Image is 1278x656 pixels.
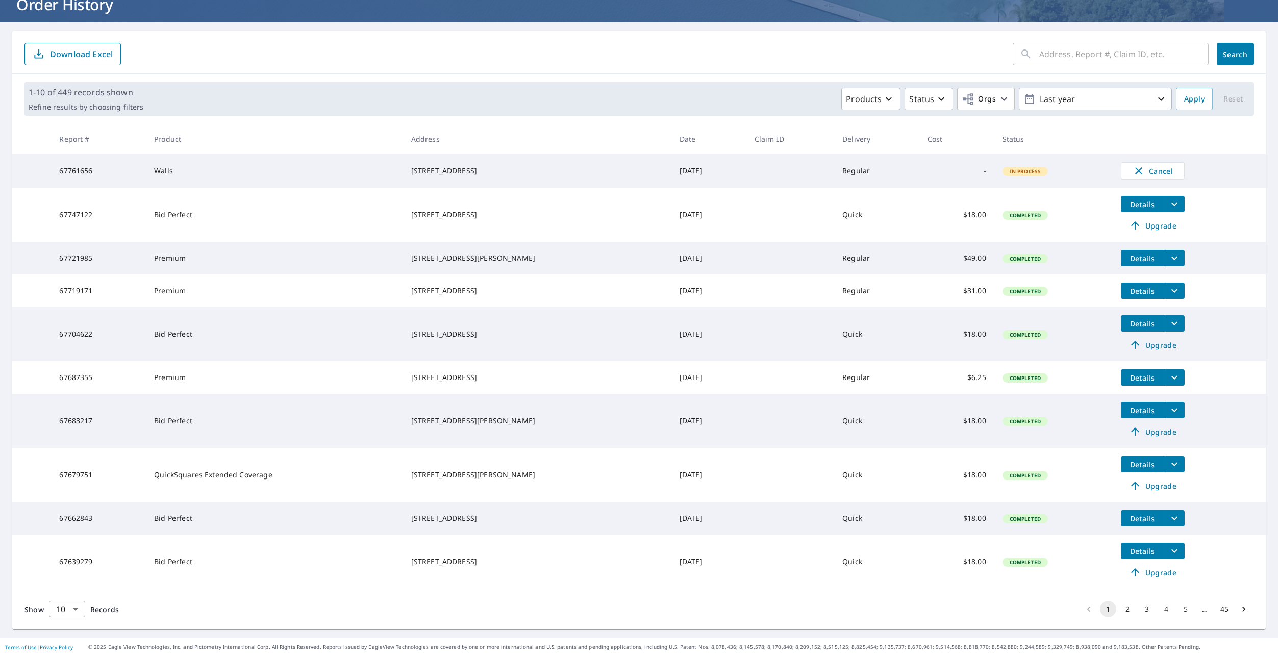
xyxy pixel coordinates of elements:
[1132,165,1174,177] span: Cancel
[671,242,746,274] td: [DATE]
[1004,418,1047,425] span: Completed
[905,88,953,110] button: Status
[88,643,1273,651] p: © 2025 Eagle View Technologies, Inc. and Pictometry International Corp. All Rights Reserved. Repo...
[40,644,73,651] a: Privacy Policy
[1164,369,1185,386] button: filesDropdownBtn-67687355
[1121,217,1185,234] a: Upgrade
[1004,168,1047,175] span: In Process
[411,166,663,176] div: [STREET_ADDRESS]
[834,394,919,448] td: Quick
[51,154,146,188] td: 67761656
[1127,319,1158,329] span: Details
[994,124,1113,154] th: Status
[29,86,143,98] p: 1-10 of 449 records shown
[146,502,403,535] td: Bid Perfect
[1121,564,1185,581] a: Upgrade
[671,448,746,502] td: [DATE]
[411,286,663,296] div: [STREET_ADDRESS]
[834,448,919,502] td: Quick
[146,535,403,589] td: Bid Perfect
[146,154,403,188] td: Walls
[49,601,85,617] div: Show 10 records
[1236,601,1252,617] button: Go to next page
[146,124,403,154] th: Product
[1127,199,1158,209] span: Details
[1184,93,1205,106] span: Apply
[1121,196,1164,212] button: detailsBtn-67747122
[834,502,919,535] td: Quick
[671,188,746,242] td: [DATE]
[1039,40,1209,68] input: Address, Report #, Claim ID, etc.
[50,48,113,60] p: Download Excel
[146,307,403,361] td: Bid Perfect
[51,274,146,307] td: 67719171
[919,361,994,394] td: $6.25
[671,274,746,307] td: [DATE]
[1121,510,1164,526] button: detailsBtn-67662843
[1004,331,1047,338] span: Completed
[1127,286,1158,296] span: Details
[411,329,663,339] div: [STREET_ADDRESS]
[1127,546,1158,556] span: Details
[1127,219,1179,232] span: Upgrade
[1127,566,1179,578] span: Upgrade
[51,242,146,274] td: 67721985
[5,644,73,650] p: |
[1004,212,1047,219] span: Completed
[919,535,994,589] td: $18.00
[1197,604,1213,614] div: …
[1004,559,1047,566] span: Completed
[1164,456,1185,472] button: filesDropdownBtn-67679751
[919,242,994,274] td: $49.00
[51,124,146,154] th: Report #
[1121,250,1164,266] button: detailsBtn-67721985
[834,535,919,589] td: Quick
[919,188,994,242] td: $18.00
[1217,43,1254,65] button: Search
[1127,373,1158,383] span: Details
[957,88,1015,110] button: Orgs
[24,604,44,614] span: Show
[51,535,146,589] td: 67639279
[1127,514,1158,523] span: Details
[1121,423,1185,440] a: Upgrade
[919,448,994,502] td: $18.00
[1127,406,1158,415] span: Details
[411,253,663,263] div: [STREET_ADDRESS][PERSON_NAME]
[1177,601,1194,617] button: Go to page 5
[834,307,919,361] td: Quick
[411,557,663,567] div: [STREET_ADDRESS]
[51,448,146,502] td: 67679751
[671,307,746,361] td: [DATE]
[1121,283,1164,299] button: detailsBtn-67719171
[411,416,663,426] div: [STREET_ADDRESS][PERSON_NAME]
[909,93,934,105] p: Status
[403,124,671,154] th: Address
[1121,456,1164,472] button: detailsBtn-67679751
[411,513,663,523] div: [STREET_ADDRESS]
[834,124,919,154] th: Delivery
[51,307,146,361] td: 67704622
[1004,288,1047,295] span: Completed
[1019,88,1172,110] button: Last year
[919,307,994,361] td: $18.00
[671,502,746,535] td: [DATE]
[671,535,746,589] td: [DATE]
[1127,460,1158,469] span: Details
[919,274,994,307] td: $31.00
[834,154,919,188] td: Regular
[1127,339,1179,351] span: Upgrade
[1036,90,1155,108] p: Last year
[671,124,746,154] th: Date
[1225,49,1245,59] span: Search
[146,188,403,242] td: Bid Perfect
[1164,250,1185,266] button: filesDropdownBtn-67721985
[1164,283,1185,299] button: filesDropdownBtn-67719171
[834,188,919,242] td: Quick
[146,448,403,502] td: QuickSquares Extended Coverage
[1121,162,1185,180] button: Cancel
[146,274,403,307] td: Premium
[671,154,746,188] td: [DATE]
[1121,543,1164,559] button: detailsBtn-67639279
[846,93,882,105] p: Products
